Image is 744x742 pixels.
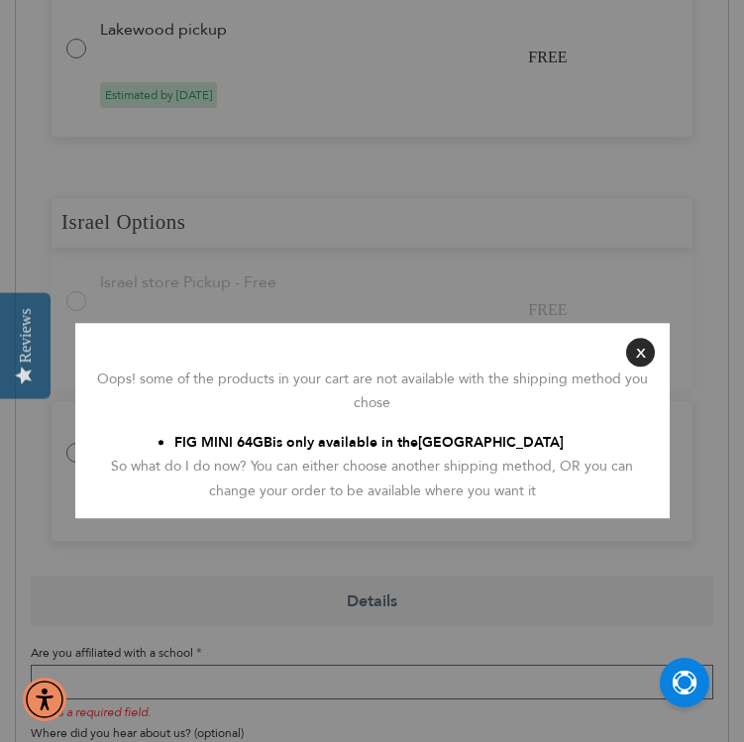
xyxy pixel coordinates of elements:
[272,433,418,452] span: is only available in the
[23,678,66,721] div: Accessibility Menu
[90,368,655,416] div: Oops! some of the products in your cart are not available with the shipping method you chose
[174,433,272,452] span: FIG MINI 64GB
[90,455,655,503] div: So what do I do now? You can either choose another shipping method, OR you can change your order ...
[17,308,35,363] div: Reviews
[418,433,564,452] span: [GEOGRAPHIC_DATA]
